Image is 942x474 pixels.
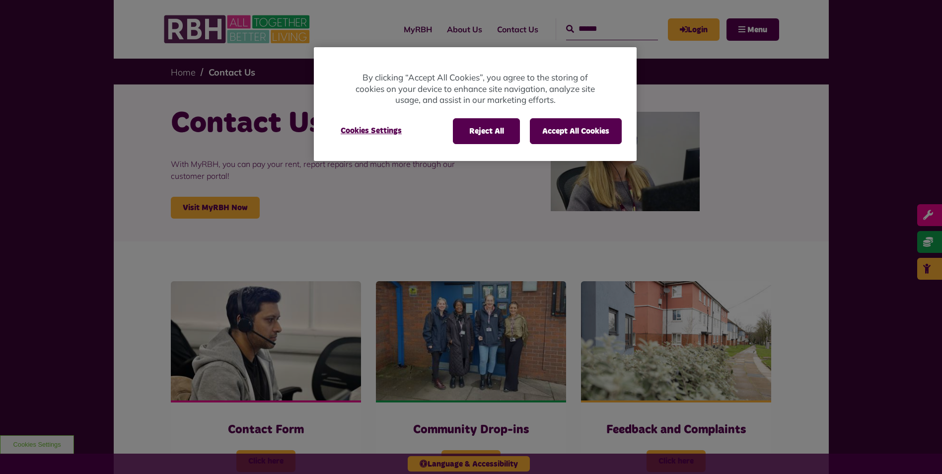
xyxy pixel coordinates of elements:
button: Reject All [453,118,520,144]
button: Accept All Cookies [530,118,622,144]
button: Cookies Settings [329,118,414,143]
p: By clicking “Accept All Cookies”, you agree to the storing of cookies on your device to enhance s... [354,72,597,106]
div: Cookie banner [314,47,637,161]
div: Privacy [314,47,637,161]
